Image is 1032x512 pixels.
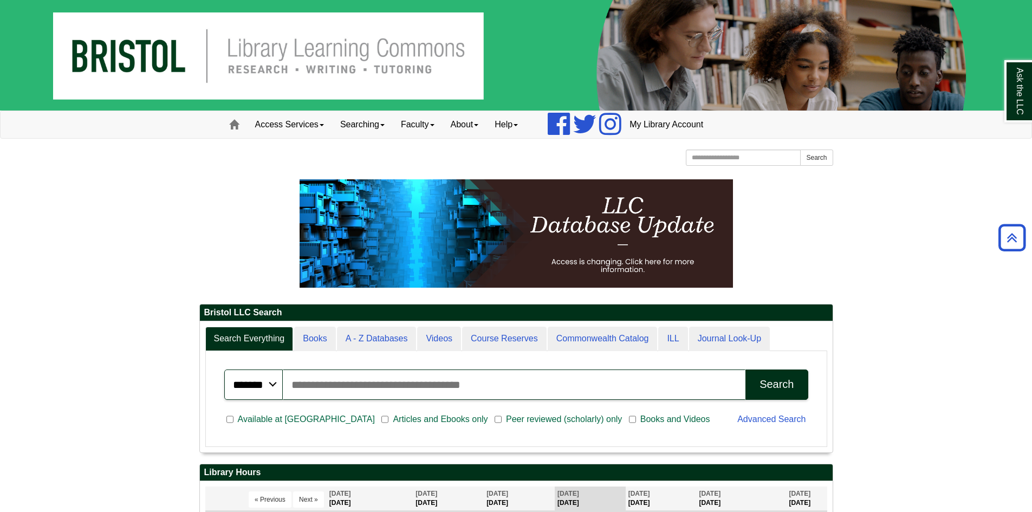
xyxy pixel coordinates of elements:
[233,413,379,426] span: Available at [GEOGRAPHIC_DATA]
[413,487,484,511] th: [DATE]
[417,327,461,351] a: Videos
[294,327,335,351] a: Books
[327,487,413,511] th: [DATE]
[200,304,833,321] h2: Bristol LLC Search
[800,150,833,166] button: Search
[462,327,547,351] a: Course Reserves
[699,490,721,497] span: [DATE]
[337,327,417,351] a: A - Z Databases
[416,490,437,497] span: [DATE]
[636,413,715,426] span: Books and Videos
[200,464,833,481] h2: Library Hours
[226,414,233,424] input: Available at [GEOGRAPHIC_DATA]
[555,487,626,511] th: [DATE]
[249,491,291,508] button: « Previous
[247,111,332,138] a: Access Services
[745,370,808,400] button: Search
[626,487,697,511] th: [DATE]
[332,111,393,138] a: Searching
[628,490,650,497] span: [DATE]
[696,487,786,511] th: [DATE]
[995,230,1029,245] a: Back to Top
[737,414,806,424] a: Advanced Search
[629,414,636,424] input: Books and Videos
[205,327,294,351] a: Search Everything
[658,327,687,351] a: ILL
[548,327,658,351] a: Commonwealth Catalog
[621,111,711,138] a: My Library Account
[557,490,579,497] span: [DATE]
[300,179,733,288] img: HTML tutorial
[760,378,794,391] div: Search
[393,111,443,138] a: Faculty
[484,487,555,511] th: [DATE]
[789,490,810,497] span: [DATE]
[293,491,324,508] button: Next »
[689,327,770,351] a: Journal Look-Up
[388,413,492,426] span: Articles and Ebooks only
[786,487,827,511] th: [DATE]
[381,414,388,424] input: Articles and Ebooks only
[486,490,508,497] span: [DATE]
[502,413,626,426] span: Peer reviewed (scholarly) only
[495,414,502,424] input: Peer reviewed (scholarly) only
[443,111,487,138] a: About
[486,111,526,138] a: Help
[329,490,351,497] span: [DATE]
